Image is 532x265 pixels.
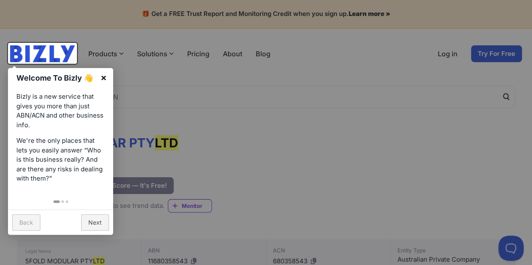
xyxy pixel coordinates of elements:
[12,214,40,231] a: Back
[81,214,109,231] a: Next
[16,72,96,84] h1: Welcome To Bizly 👋
[94,68,113,87] a: ×
[16,92,105,130] p: Bizly is a new service that gives you more than just ABN/ACN and other business info.
[16,136,105,184] p: We're the only places that lets you easily answer “Who is this business really? And are there any...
